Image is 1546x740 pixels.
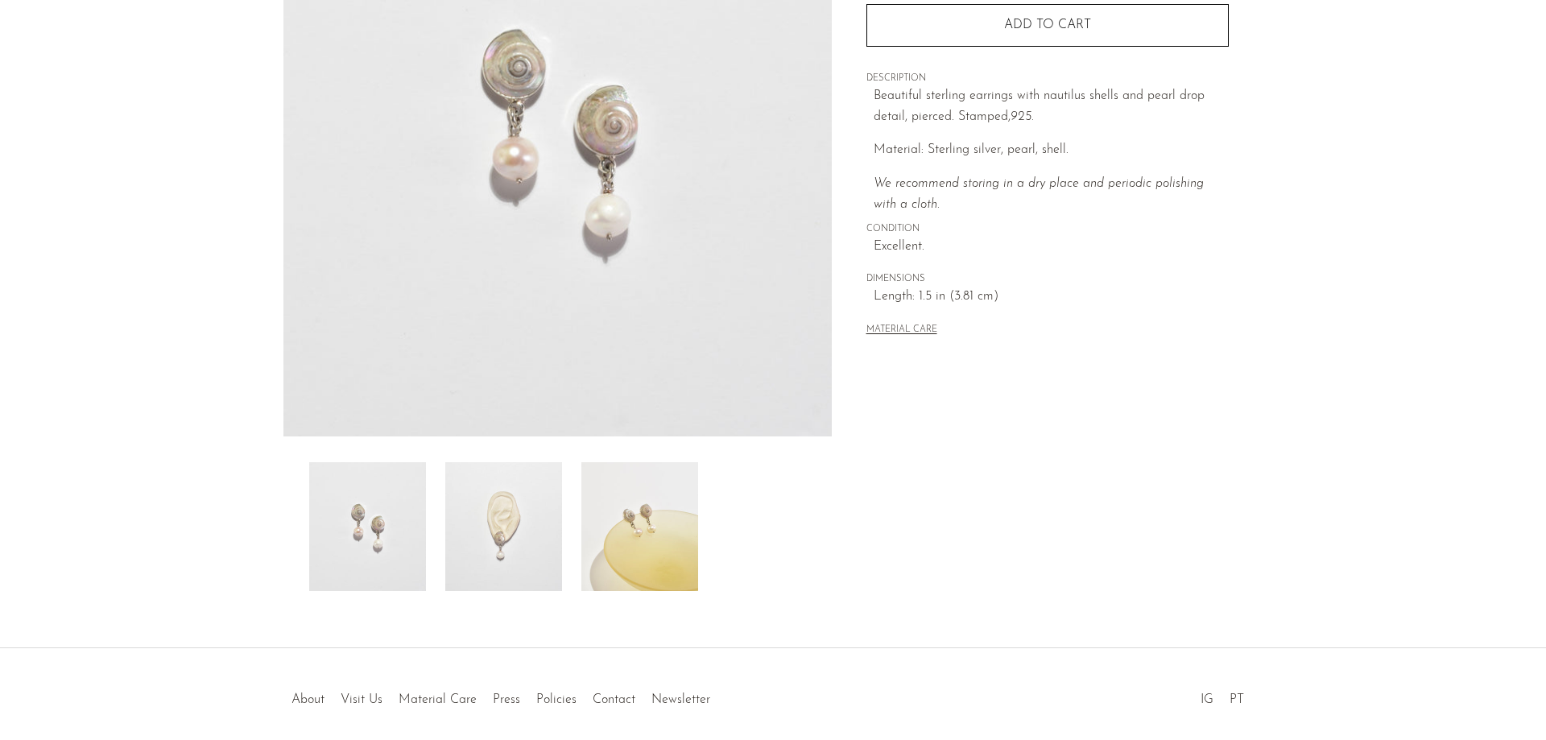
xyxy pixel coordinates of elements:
a: Visit Us [341,693,382,706]
i: We recommend storing in a dry place and periodic polishing with a cloth. [874,177,1204,211]
p: Beautiful sterling earrings with nautilus shells and pearl drop detail, pierced. Stamped, [874,86,1229,127]
span: Add to cart [1004,18,1091,33]
a: PT [1230,693,1244,706]
a: Press [493,693,520,706]
span: CONDITION [866,222,1229,237]
button: MATERIAL CARE [866,325,937,337]
img: Shell Pearl Drop Earrings [309,462,426,591]
a: Policies [536,693,577,706]
ul: Quick links [283,680,718,711]
span: DIMENSIONS [866,272,1229,287]
a: IG [1201,693,1213,706]
span: Excellent. [874,237,1229,258]
button: Add to cart [866,4,1229,46]
a: About [291,693,324,706]
ul: Social Medias [1193,680,1252,711]
a: Material Care [399,693,477,706]
em: 925. [1011,110,1034,123]
img: Shell Pearl Drop Earrings [581,462,698,591]
p: Material: Sterling silver, pearl, shell. [874,140,1229,161]
span: Length: 1.5 in (3.81 cm) [874,287,1229,308]
span: DESCRIPTION [866,72,1229,86]
img: Shell Pearl Drop Earrings [445,462,562,591]
a: Contact [593,693,635,706]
